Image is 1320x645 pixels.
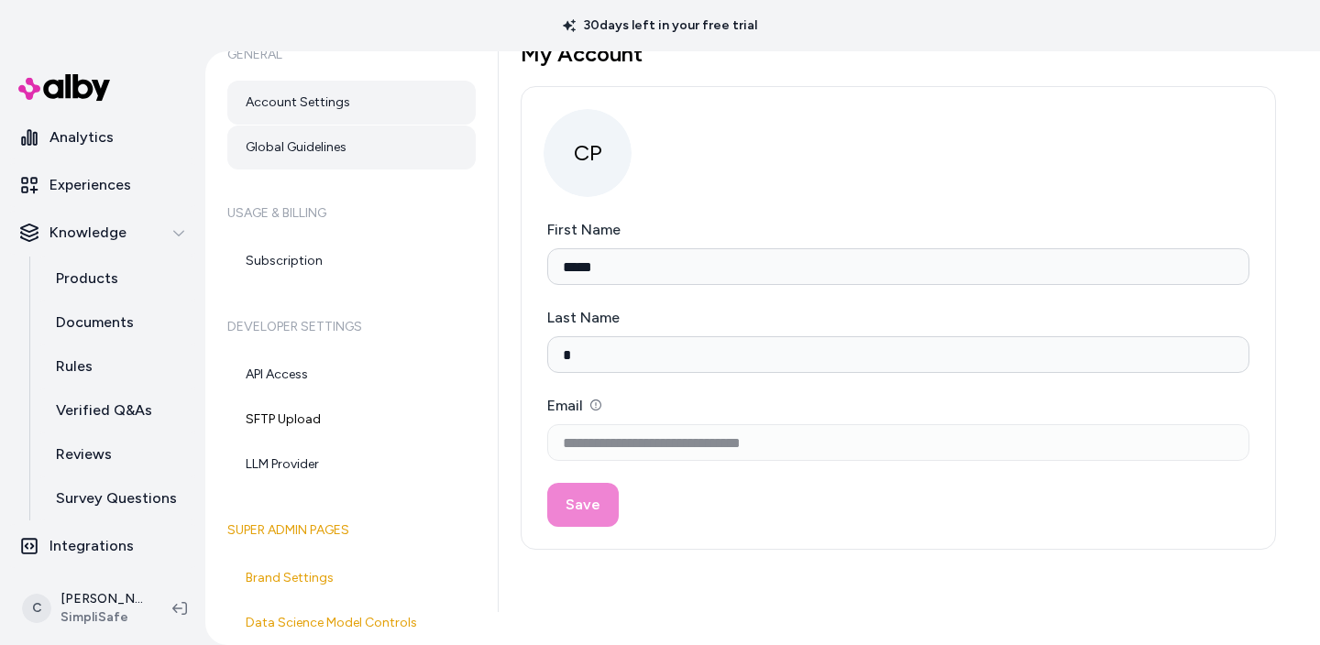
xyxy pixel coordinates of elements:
[227,81,476,125] a: Account Settings
[49,174,131,196] p: Experiences
[49,222,126,244] p: Knowledge
[227,601,476,645] a: Data Science Model Controls
[38,301,198,344] a: Documents
[38,476,198,520] a: Survey Questions
[544,109,632,197] span: CP
[227,505,476,556] h6: Super Admin Pages
[60,608,143,627] span: SimpliSafe
[547,397,601,414] label: Email
[38,257,198,301] a: Products
[56,443,112,465] p: Reviews
[227,556,476,600] a: Brand Settings
[227,398,476,442] a: SFTP Upload
[547,309,620,326] label: Last Name
[38,388,198,432] a: Verified Q&As
[56,355,93,377] p: Rules
[56,487,177,509] p: Survey Questions
[49,535,134,557] p: Integrations
[227,353,476,397] a: API Access
[227,29,476,81] h6: General
[552,16,768,35] p: 30 days left in your free trial
[38,344,198,388] a: Rules
[547,221,621,238] label: First Name
[7,524,198,568] a: Integrations
[227,443,476,486] a: LLM Provider
[38,432,198,476] a: Reviews
[227,188,476,239] h6: Usage & Billing
[7,211,198,255] button: Knowledge
[22,594,51,623] span: C
[49,126,114,148] p: Analytics
[521,40,1276,68] h1: My Account
[7,163,198,207] a: Experiences
[11,579,158,638] button: C[PERSON_NAME]SimpliSafe
[56,268,118,290] p: Products
[227,126,476,169] a: Global Guidelines
[227,239,476,283] a: Subscription
[18,74,110,101] img: alby Logo
[56,399,152,421] p: Verified Q&As
[56,312,134,333] p: Documents
[590,399,601,410] button: Email
[7,115,198,159] a: Analytics
[227,301,476,353] h6: Developer Settings
[60,590,143,608] p: [PERSON_NAME]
